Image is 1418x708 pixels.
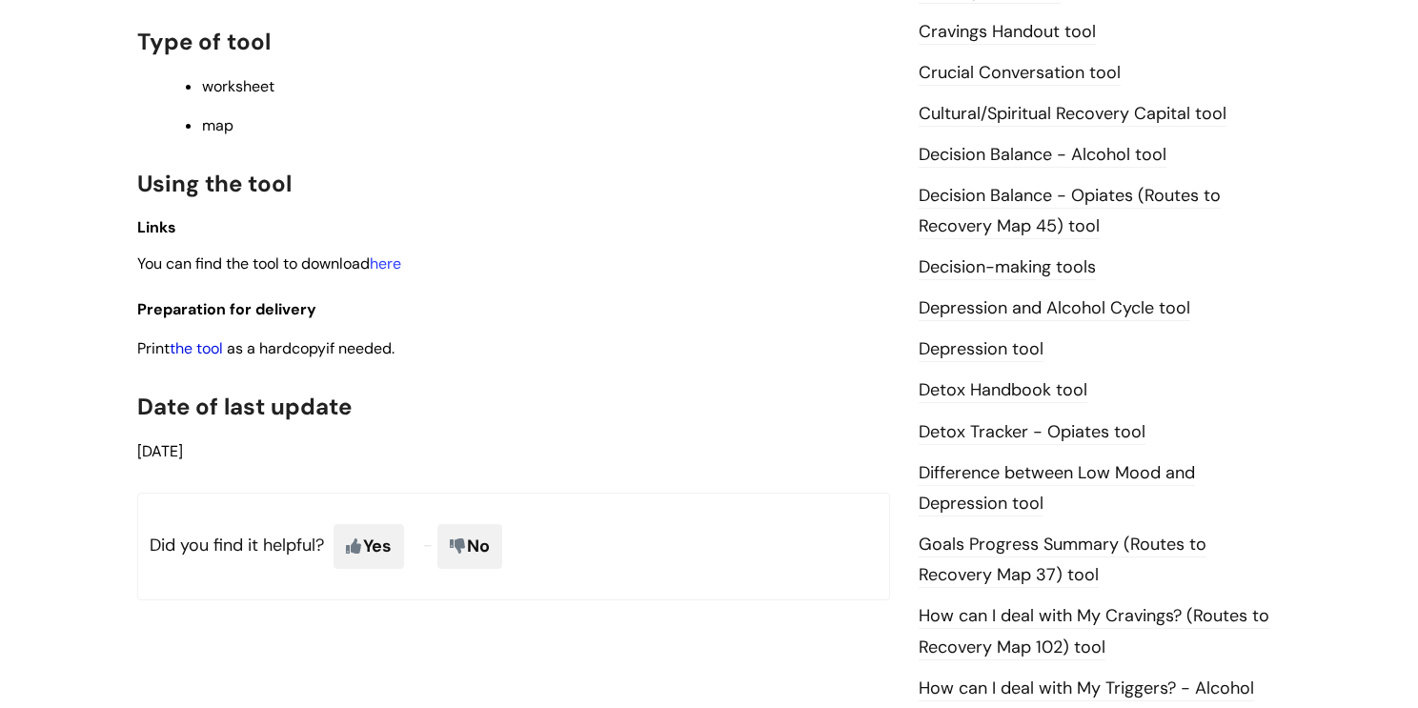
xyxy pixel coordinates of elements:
a: Cravings Handout tool [919,20,1096,45]
a: Goals Progress Summary (Routes to Recovery Map 37) tool [919,533,1206,588]
span: Print [137,338,170,358]
span: Date of last update [137,392,352,421]
span: Yes [334,524,404,568]
span: You can find the tool to download [137,253,401,273]
span: No [437,524,502,568]
a: Decision-making tools [919,255,1096,280]
p: Did you find it helpful? [137,493,890,599]
span: if needed. [326,338,395,358]
a: Crucial Conversation tool [919,61,1121,86]
a: Difference between Low Mood and Depression tool [919,461,1195,516]
span: Links [137,217,176,237]
span: [DATE] [137,441,183,461]
a: Depression and Alcohol Cycle tool [919,296,1190,321]
span: map [202,115,233,135]
span: as a hardcopy [227,338,326,358]
a: Cultural/Spiritual Recovery Capital tool [919,102,1226,127]
span: Using the tool [137,169,292,198]
a: here [370,253,401,273]
a: Decision Balance - Opiates (Routes to Recovery Map 45) tool [919,184,1221,239]
a: How can I deal with My Cravings? (Routes to Recovery Map 102) tool [919,604,1269,659]
a: Detox Tracker - Opiates tool [919,420,1145,445]
span: worksheet [202,76,274,96]
a: Depression tool [919,337,1043,362]
span: Type of tool [137,27,271,56]
a: Decision Balance - Alcohol tool [919,143,1166,168]
span: Preparation for delivery [137,299,316,319]
a: Detox Handbook tool [919,378,1087,403]
a: the tool [170,338,223,358]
